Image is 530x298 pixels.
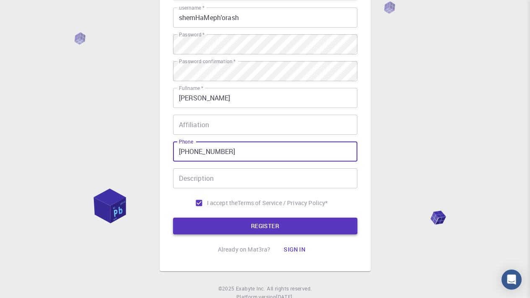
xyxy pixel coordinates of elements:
[218,285,236,293] span: © 2025
[236,285,265,293] a: Exabyte Inc.
[277,241,312,258] button: Sign in
[179,85,203,92] label: Fullname
[207,199,238,207] span: I accept the
[238,199,328,207] a: Terms of Service / Privacy Policy*
[502,270,522,290] div: Open Intercom Messenger
[173,218,357,234] button: REGISTER
[218,245,271,254] p: Already on Mat3ra?
[179,4,204,11] label: username
[179,138,193,145] label: Phone
[267,285,312,293] span: All rights reserved.
[238,199,328,207] p: Terms of Service / Privacy Policy *
[236,285,265,292] span: Exabyte Inc.
[179,58,235,65] label: Password confirmation
[179,31,204,38] label: Password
